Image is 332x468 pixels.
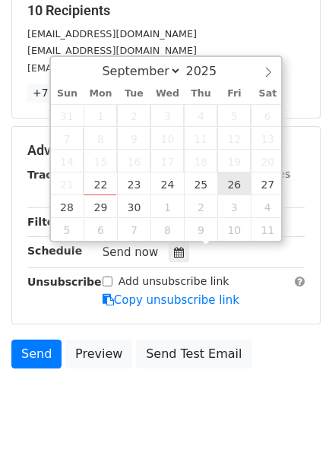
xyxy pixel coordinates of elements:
[150,172,184,195] span: September 24, 2025
[51,218,84,241] span: October 5, 2025
[184,150,217,172] span: September 18, 2025
[150,218,184,241] span: October 8, 2025
[150,104,184,127] span: September 3, 2025
[251,127,284,150] span: September 13, 2025
[217,218,251,241] span: October 10, 2025
[117,150,150,172] span: September 16, 2025
[251,104,284,127] span: September 6, 2025
[51,150,84,172] span: September 14, 2025
[184,104,217,127] span: September 4, 2025
[117,218,150,241] span: October 7, 2025
[27,45,197,56] small: [EMAIL_ADDRESS][DOMAIN_NAME]
[217,195,251,218] span: October 3, 2025
[136,340,251,368] a: Send Test Email
[184,127,217,150] span: September 11, 2025
[150,127,184,150] span: September 10, 2025
[217,172,251,195] span: September 26, 2025
[84,172,117,195] span: September 22, 2025
[65,340,132,368] a: Preview
[184,195,217,218] span: October 2, 2025
[27,276,102,288] strong: Unsubscribe
[182,64,236,78] input: Year
[27,245,82,257] strong: Schedule
[217,89,251,99] span: Fri
[117,172,150,195] span: September 23, 2025
[117,127,150,150] span: September 9, 2025
[11,340,62,368] a: Send
[103,245,159,259] span: Send now
[150,195,184,218] span: October 1, 2025
[27,84,84,103] a: +7 more
[27,216,66,228] strong: Filters
[150,150,184,172] span: September 17, 2025
[51,89,84,99] span: Sun
[217,150,251,172] span: September 19, 2025
[84,218,117,241] span: October 6, 2025
[27,62,197,74] small: [EMAIL_ADDRESS][DOMAIN_NAME]
[251,89,284,99] span: Sat
[150,89,184,99] span: Wed
[119,274,229,289] label: Add unsubscribe link
[51,172,84,195] span: September 21, 2025
[117,104,150,127] span: September 2, 2025
[84,89,117,99] span: Mon
[217,127,251,150] span: September 12, 2025
[251,172,284,195] span: September 27, 2025
[184,172,217,195] span: September 25, 2025
[84,195,117,218] span: September 29, 2025
[27,2,305,19] h5: 10 Recipients
[27,169,78,181] strong: Tracking
[251,218,284,241] span: October 11, 2025
[117,89,150,99] span: Tue
[217,104,251,127] span: September 5, 2025
[184,89,217,99] span: Thu
[51,104,84,127] span: August 31, 2025
[51,195,84,218] span: September 28, 2025
[27,28,197,40] small: [EMAIL_ADDRESS][DOMAIN_NAME]
[184,218,217,241] span: October 9, 2025
[117,195,150,218] span: September 30, 2025
[84,127,117,150] span: September 8, 2025
[251,150,284,172] span: September 20, 2025
[251,195,284,218] span: October 4, 2025
[51,127,84,150] span: September 7, 2025
[84,150,117,172] span: September 15, 2025
[84,104,117,127] span: September 1, 2025
[256,395,332,468] iframe: Chat Widget
[27,142,305,159] h5: Advanced
[103,293,239,307] a: Copy unsubscribe link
